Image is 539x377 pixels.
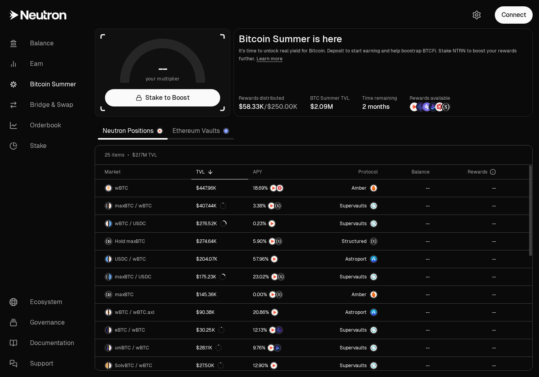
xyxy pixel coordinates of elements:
[442,103,450,111] img: Structured Points
[371,203,377,209] img: Supervaults
[434,304,501,321] a: --
[132,152,157,158] span: $2.17M TVL
[371,185,377,191] img: Amber
[276,327,282,333] img: EtherFi Points
[95,339,191,356] a: uniBTC LogowBTC LogouniBTC / wBTC
[109,274,112,280] img: USDC Logo
[191,179,248,197] a: $447.96K
[382,215,434,232] a: --
[315,179,382,197] a: AmberAmber
[315,357,382,374] a: SupervaultsSupervaults
[115,185,128,191] span: wBTC
[248,321,314,339] a: NTRNEtherFi Points
[340,327,367,333] span: Supervaults
[429,103,438,111] img: Bedrock Diamonds
[95,357,191,374] a: SolvBTC LogowBTC LogoSolvBTC / wBTC
[115,203,152,209] span: maxBTC / wBTC
[191,268,248,286] a: $175.23K
[248,215,314,232] a: NTRN
[382,268,434,286] a: --
[191,197,248,215] a: $407.44K
[253,255,310,263] button: NTRN
[269,238,275,244] img: NTRN
[371,345,377,351] img: Supervaults
[95,286,191,303] a: maxBTC LogomaxBTC
[105,169,187,175] div: Market
[270,185,277,191] img: NTRN
[371,327,377,333] img: Supervaults
[382,197,434,215] a: --
[253,326,310,334] button: NTRNEtherFi Points
[423,103,431,111] img: Solv Points
[115,238,145,244] span: Hold maxBTC
[109,309,112,315] img: wBTC.axl Logo
[239,102,298,112] div: /
[224,129,228,133] img: Ethereum Logo
[105,291,112,298] img: maxBTC Logo
[105,362,108,369] img: SolvBTC Logo
[434,357,501,374] a: --
[146,75,180,83] span: your multiplier
[315,339,382,356] a: SupervaultsSupervaults
[191,233,248,250] a: $274.64K
[274,345,281,351] img: Bedrock Diamonds
[115,220,146,227] span: wBTC / USDC
[248,197,314,215] a: NTRNStructured Points
[253,273,310,281] button: NTRNStructured Points
[3,333,85,353] a: Documentation
[105,89,220,106] a: Stake to Boost
[105,274,108,280] img: maxBTC Logo
[191,321,248,339] a: $30.25K
[371,362,377,369] img: Supervaults
[253,220,310,228] button: NTRN
[320,169,378,175] div: Protocol
[95,197,191,215] a: maxBTC LogowBTC LogomaxBTC / wBTC
[191,215,248,232] a: $276.52K
[315,286,382,303] a: AmberAmber
[268,203,275,209] img: NTRN
[434,286,501,303] a: --
[315,215,382,232] a: SupervaultsSupervaults
[434,268,501,286] a: --
[382,250,434,268] a: --
[310,94,350,102] p: BTC Summer TVL
[382,321,434,339] a: --
[382,304,434,321] a: --
[315,197,382,215] a: SupervaultsSupervaults
[95,321,191,339] a: eBTC LogowBTC LogoeBTC / wBTC
[248,179,314,197] a: NTRNMars Fragments
[371,238,377,244] img: maxBTC
[371,220,377,227] img: Supervaults
[248,268,314,286] a: NTRNStructured Points
[276,291,282,298] img: Structured Points
[115,256,146,262] span: USDC / wBTC
[416,103,425,111] img: EtherFi Points
[256,56,283,62] a: Learn more
[315,268,382,286] a: SupervaultsSupervaults
[115,345,149,351] span: uniBTC / wBTC
[196,362,224,369] div: $27.50K
[340,345,367,351] span: Supervaults
[196,238,217,244] div: $274.64K
[434,215,501,232] a: --
[3,115,85,136] a: Orderbook
[105,238,112,244] img: maxBTC Logo
[248,286,314,303] a: NTRNStructured Points
[435,103,444,111] img: Mars Fragments
[253,237,310,245] button: NTRNStructured Points
[253,202,310,210] button: NTRNStructured Points
[382,233,434,250] a: --
[196,256,217,262] div: $204.07K
[340,362,367,369] span: Supervaults
[271,309,278,315] img: NTRN
[3,292,85,312] a: Ecosystem
[434,250,501,268] a: --
[371,291,377,298] img: Amber
[269,220,275,227] img: NTRN
[410,94,451,102] p: Rewards available
[382,357,434,374] a: --
[410,103,419,111] img: NTRN
[3,54,85,74] a: Earn
[495,6,533,24] button: Connect
[115,309,154,315] span: wBTC / wBTC.axl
